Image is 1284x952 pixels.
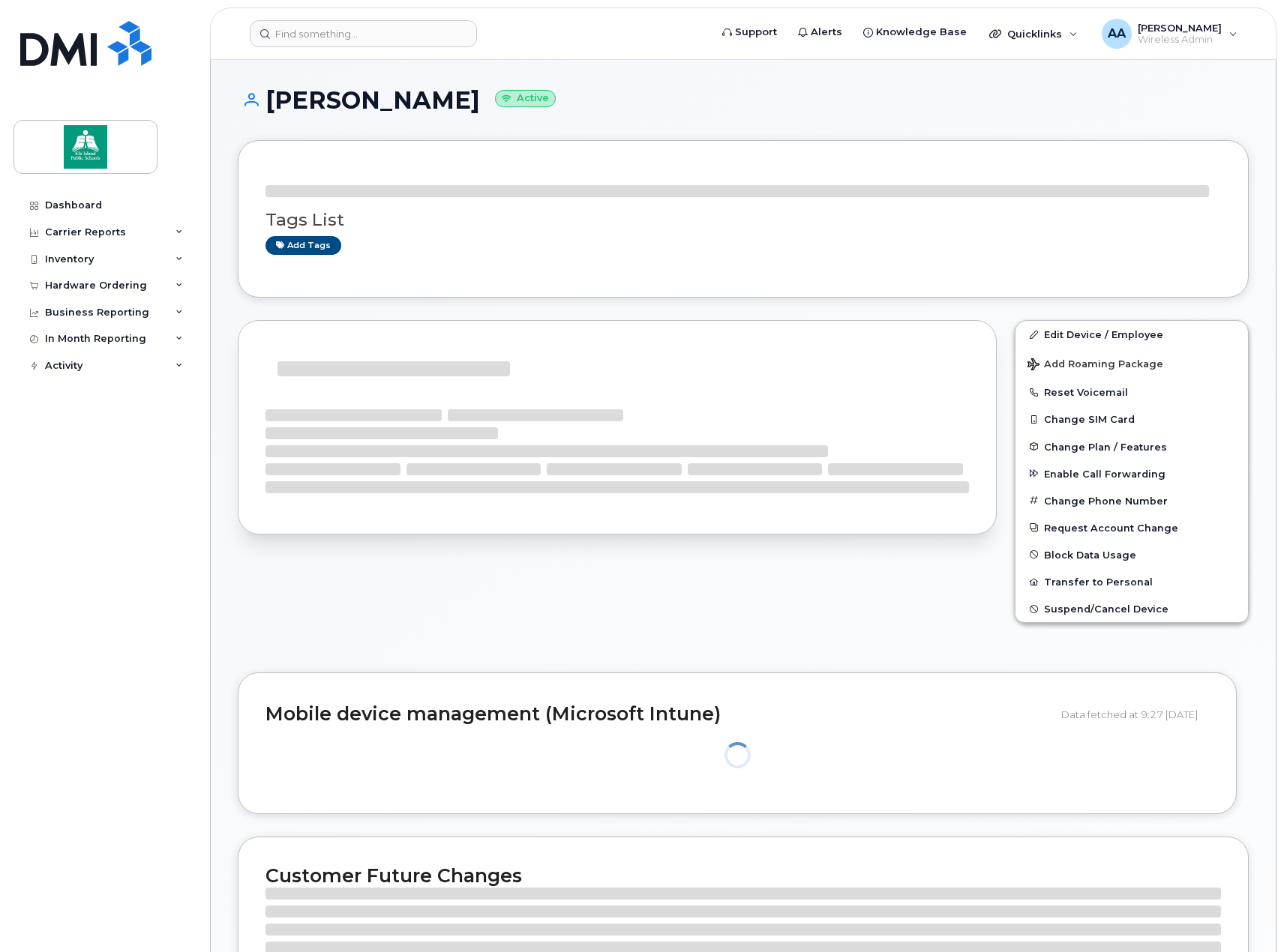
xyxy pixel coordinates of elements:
h1: [PERSON_NAME] [238,87,1249,113]
button: Reset Voicemail [1015,379,1248,406]
button: Transfer to Personal [1015,568,1248,595]
button: Add Roaming Package [1015,348,1248,379]
div: Data fetched at 9:27 [DATE] [1061,700,1209,729]
span: Enable Call Forwarding [1044,468,1165,479]
a: Edit Device / Employee [1015,321,1248,348]
span: Change Plan / Features [1044,441,1167,452]
span: Add Roaming Package [1027,358,1163,373]
button: Block Data Usage [1015,541,1248,568]
button: Suspend/Cancel Device [1015,595,1248,622]
button: Change SIM Card [1015,406,1248,433]
h3: Tags List [265,211,1221,229]
button: Request Account Change [1015,514,1248,541]
button: Change Plan / Features [1015,433,1248,460]
h2: Mobile device management (Microsoft Intune) [265,704,1050,725]
span: Suspend/Cancel Device [1044,603,1168,615]
small: Active [495,90,556,107]
h2: Customer Future Changes [265,864,1221,887]
a: Add tags [265,236,341,255]
button: Enable Call Forwarding [1015,460,1248,487]
button: Change Phone Number [1015,487,1248,514]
